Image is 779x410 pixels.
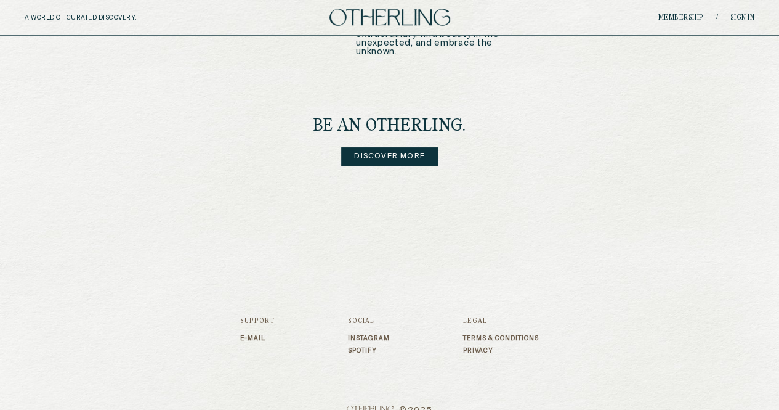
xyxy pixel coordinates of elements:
[341,147,438,166] a: Discover more
[463,347,539,355] a: Privacy
[348,335,390,342] a: Instagram
[348,347,390,355] a: Spotify
[240,335,275,342] a: E-mail
[716,13,718,22] span: /
[348,318,390,325] h3: Social
[730,14,755,22] a: Sign in
[313,118,467,135] h4: be an Otherling.
[463,318,539,325] h3: Legal
[25,14,190,22] h5: A WORLD OF CURATED DISCOVERY.
[329,9,450,26] img: logo
[658,14,704,22] a: Membership
[240,318,275,325] h3: Support
[463,335,539,342] a: Terms & Conditions
[356,22,535,56] p: It is for individuals who seek the extraordinary, find beauty in the unexpected, and embrace the ...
